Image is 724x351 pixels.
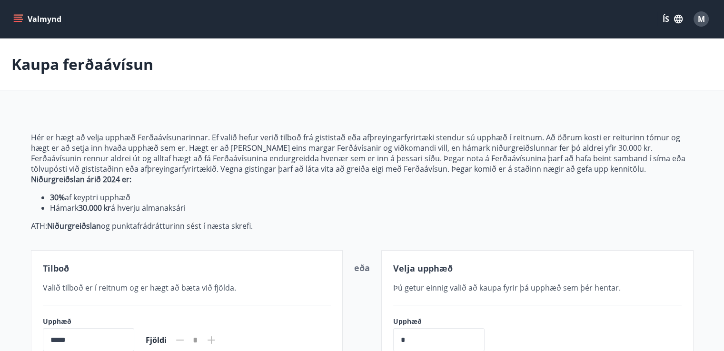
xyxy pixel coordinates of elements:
p: Hér er hægt að velja upphæð Ferðaávísunarinnar. Ef valið hefur verið tilboð frá gististað eða afþ... [31,132,694,174]
strong: 30.000 kr [79,203,111,213]
label: Upphæð [393,317,494,326]
li: af keyptri upphæð [50,192,694,203]
span: Tilboð [43,263,69,274]
span: M [698,14,705,24]
button: menu [11,10,65,28]
button: ÍS [657,10,688,28]
p: Kaupa ferðaávísun [11,54,153,75]
span: Velja upphæð [393,263,453,274]
span: Fjöldi [146,335,167,345]
p: ATH: og punktafrádrátturinn sést í næsta skrefi. [31,221,694,231]
strong: Niðurgreiðslan árið 2024 er: [31,174,131,185]
label: Upphæð [43,317,134,326]
span: Þú getur einnig valið að kaupa fyrir þá upphæð sem þér hentar. [393,283,621,293]
span: Valið tilboð er í reitnum og er hægt að bæta við fjölda. [43,283,236,293]
li: Hámark á hverju almanaksári [50,203,694,213]
strong: Niðurgreiðslan [47,221,101,231]
span: eða [354,262,370,273]
button: M [690,8,713,30]
strong: 30% [50,192,65,203]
